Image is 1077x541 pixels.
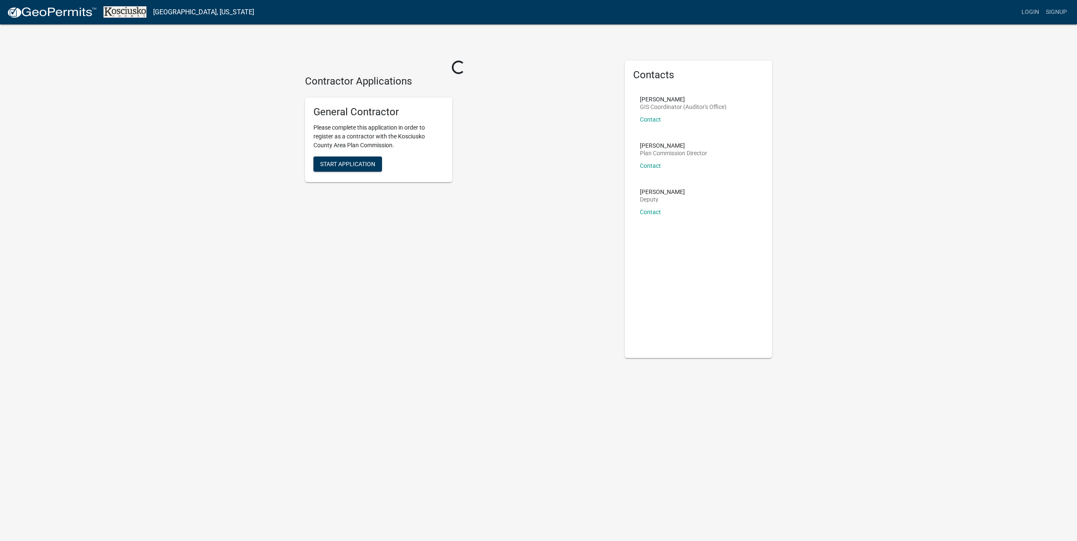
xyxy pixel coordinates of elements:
h5: General Contractor [313,106,444,118]
h4: Contractor Applications [305,75,612,88]
a: Contact [640,209,661,215]
p: [PERSON_NAME] [640,143,707,149]
p: Plan Commission Director [640,150,707,156]
a: Signup [1043,4,1070,20]
a: Contact [640,162,661,169]
a: Contact [640,116,661,123]
p: Deputy [640,196,685,202]
p: GIS Coordinator (Auditor's Office) [640,104,727,110]
p: [PERSON_NAME] [640,189,685,195]
span: Start Application [320,160,375,167]
a: [GEOGRAPHIC_DATA], [US_STATE] [153,5,254,19]
h5: Contacts [633,69,764,81]
wm-workflow-list-section: Contractor Applications [305,75,612,189]
button: Start Application [313,156,382,172]
p: Please complete this application in order to register as a contractor with the Kosciusko County A... [313,123,444,150]
a: Login [1018,4,1043,20]
p: [PERSON_NAME] [640,96,727,102]
img: Kosciusko County, Indiana [103,6,146,18]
